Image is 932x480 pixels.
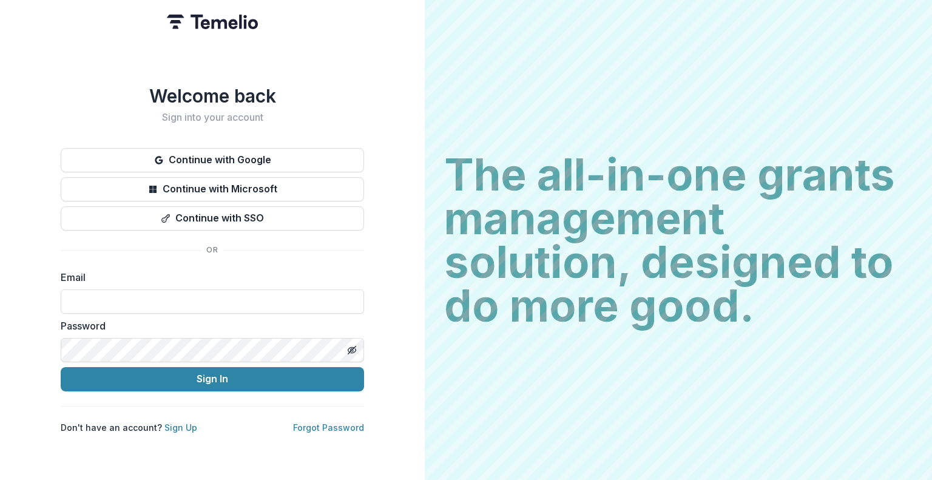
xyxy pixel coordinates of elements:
button: Toggle password visibility [342,340,362,360]
button: Sign In [61,367,364,391]
img: Temelio [167,15,258,29]
button: Continue with Microsoft [61,177,364,201]
p: Don't have an account? [61,421,197,434]
a: Forgot Password [293,422,364,433]
a: Sign Up [164,422,197,433]
label: Password [61,319,357,333]
button: Continue with Google [61,148,364,172]
h1: Welcome back [61,85,364,107]
button: Continue with SSO [61,206,364,231]
label: Email [61,270,357,285]
h2: Sign into your account [61,112,364,123]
